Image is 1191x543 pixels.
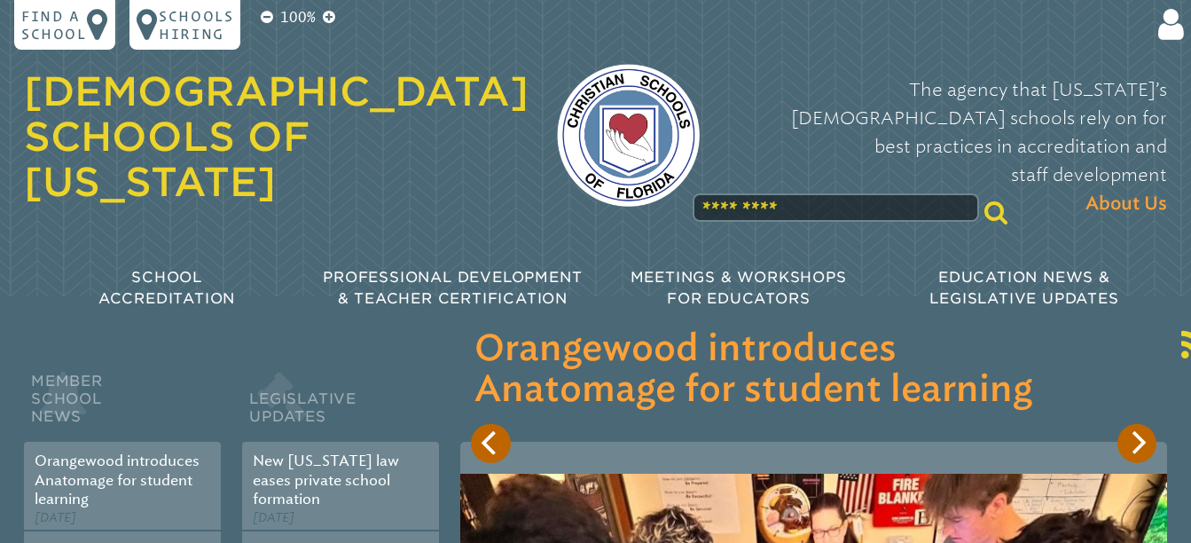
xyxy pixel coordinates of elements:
p: The agency that [US_STATE]’s [DEMOGRAPHIC_DATA] schools rely on for best practices in accreditati... [728,75,1167,218]
a: New [US_STATE] law eases private school formation [253,452,399,508]
span: Meetings & Workshops for Educators [631,269,847,307]
a: [DEMOGRAPHIC_DATA] Schools of [US_STATE] [24,67,529,206]
span: School Accreditation [98,269,235,307]
p: 100% [277,7,319,28]
button: Next [1117,423,1156,462]
span: [DATE] [35,510,76,525]
span: Professional Development & Teacher Certification [323,269,582,307]
span: About Us [1085,190,1167,218]
h2: Legislative Updates [242,368,439,442]
a: Orangewood introduces Anatomage for student learning [35,452,200,508]
img: csf-logo-web-colors.png [557,64,700,207]
p: Find a school [21,7,87,43]
span: Education News & Legislative Updates [929,269,1118,307]
h2: Member School News [24,368,221,442]
p: Schools Hiring [159,7,233,43]
button: Previous [471,423,510,462]
span: [DATE] [253,510,294,525]
h3: Orangewood introduces Anatomage for student learning [474,329,1153,412]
